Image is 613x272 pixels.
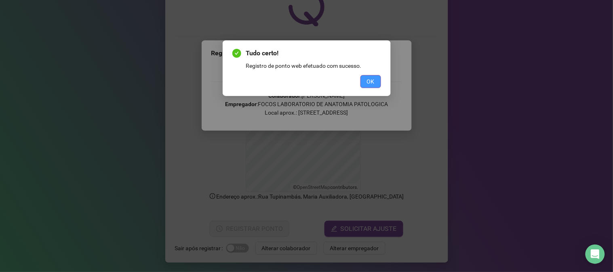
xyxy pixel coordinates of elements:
span: OK [367,77,375,86]
div: Registro de ponto web efetuado com sucesso. [246,61,381,70]
div: Open Intercom Messenger [586,245,605,264]
button: OK [360,75,381,88]
span: check-circle [232,49,241,58]
span: Tudo certo! [246,48,381,58]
